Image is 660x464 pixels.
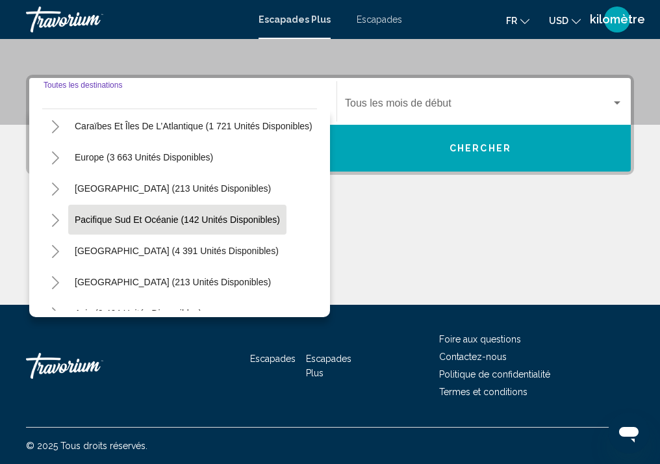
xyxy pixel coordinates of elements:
span: [GEOGRAPHIC_DATA] (213 unités disponibles) [75,277,271,287]
span: Fr [506,16,517,26]
a: Termes et conditions [439,387,527,397]
span: kilomètre [590,13,645,26]
a: Travorium [26,346,156,385]
button: Toggle Australia (213 unités disponibles) [42,175,68,201]
iframe: Bouton de lancement de la fenêtre de messagerie [608,412,650,454]
button: Changer de devise [549,11,581,30]
span: Chercher [450,144,511,154]
button: Changer la langue [506,11,529,30]
a: Politique de confidentialité [439,369,550,380]
button: [GEOGRAPHIC_DATA] (213 unités disponibles) [68,174,277,203]
button: Europe (3 663 unités disponibles) [68,142,220,172]
span: [GEOGRAPHIC_DATA] (213 unités disponibles) [75,183,271,194]
button: Caraïbes et îles de l’Atlantique (1 721 unités disponibles) [68,111,319,141]
button: Pacifique Sud et Océanie (142 unités disponibles) [68,205,286,235]
button: Toggle Europe (3 663 unités disponibles) [42,144,68,170]
button: Asie (2 464 unités disponibles) [68,298,208,328]
span: © 2025 Tous droits réservés. [26,441,147,451]
a: Escapades Plus [306,354,351,378]
div: Widget de recherche [29,78,631,172]
a: Travorium [26,6,246,32]
span: Europe (3 663 unités disponibles) [75,152,213,162]
a: Foire aux questions [439,334,521,344]
a: Escapades [250,354,296,364]
a: Escapades Plus [259,14,331,25]
a: Escapades [357,14,402,25]
button: Pacifique Sud et Océanie (142 unités disponibles) [42,207,68,233]
button: Menu utilisateur [600,6,634,33]
a: Contactez-nous [439,352,507,362]
button: Toggle Amérique centrale (213 unités disponibles) [42,269,68,295]
button: [GEOGRAPHIC_DATA] (213 unités disponibles) [68,267,277,297]
button: Toggle Caraïbes et îles de l’Atlantique (1 721 unités disponibles) [42,113,68,139]
button: Chercher [330,125,631,172]
span: [GEOGRAPHIC_DATA] (4 391 unités disponibles) [75,246,279,256]
span: Caraïbes et îles de l’Atlantique (1 721 unités disponibles) [75,121,312,131]
span: USD [549,16,568,26]
button: [GEOGRAPHIC_DATA] (4 391 unités disponibles) [68,236,285,266]
span: Asie (2 464 unités disponibles) [75,308,201,318]
button: Toggle Asia (2 464 unités disponibles) [42,300,68,326]
span: Pacifique Sud et Océanie (142 unités disponibles) [75,214,280,225]
button: Toggle Amérique du Sud (4 391 unités disponibles) [42,238,68,264]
